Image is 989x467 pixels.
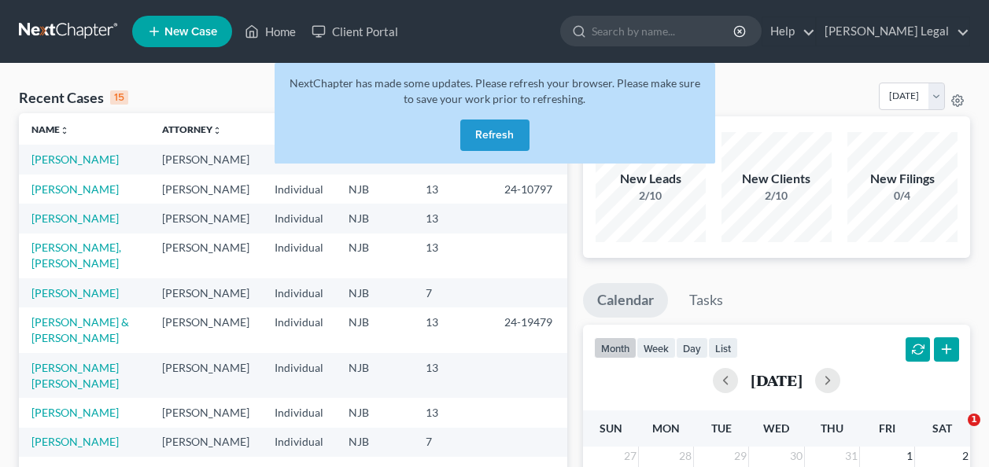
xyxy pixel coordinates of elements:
[149,233,262,278] td: [PERSON_NAME]
[336,278,413,307] td: NJB
[708,337,738,359] button: list
[31,361,119,390] a: [PERSON_NAME] [PERSON_NAME]
[336,233,413,278] td: NJB
[492,307,567,352] td: 24-19479
[60,126,69,135] i: unfold_more
[262,398,336,427] td: Individual
[817,17,969,46] a: [PERSON_NAME] Legal
[879,421,895,435] span: Fri
[763,421,789,435] span: Wed
[596,188,706,204] div: 2/10
[336,175,413,204] td: NJB
[413,428,492,457] td: 7
[149,307,262,352] td: [PERSON_NAME]
[711,421,732,435] span: Tue
[31,123,69,135] a: Nameunfold_more
[212,126,222,135] i: unfold_more
[31,315,129,344] a: [PERSON_NAME] & [PERSON_NAME]
[304,17,406,46] a: Client Portal
[721,170,832,188] div: New Clients
[821,421,843,435] span: Thu
[149,278,262,307] td: [PERSON_NAME]
[262,175,336,204] td: Individual
[460,120,530,151] button: Refresh
[19,88,128,107] div: Recent Cases
[677,447,693,465] span: 28
[31,241,121,270] a: [PERSON_NAME], [PERSON_NAME]
[843,447,859,465] span: 31
[600,421,622,435] span: Sun
[110,90,128,105] div: 15
[751,372,803,388] h2: [DATE]
[237,17,304,46] a: Home
[336,353,413,398] td: NJB
[583,283,668,318] a: Calendar
[336,307,413,352] td: NJB
[762,17,815,46] a: Help
[262,278,336,307] td: Individual
[149,175,262,204] td: [PERSON_NAME]
[492,175,567,204] td: 24-10797
[594,337,637,359] button: month
[961,447,970,465] span: 2
[262,145,336,174] td: Individual
[847,170,958,188] div: New Filings
[968,414,980,426] span: 1
[336,204,413,233] td: NJB
[31,406,119,419] a: [PERSON_NAME]
[652,421,680,435] span: Mon
[413,307,492,352] td: 13
[262,204,336,233] td: Individual
[905,447,914,465] span: 1
[31,182,119,196] a: [PERSON_NAME]
[413,233,492,278] td: 13
[596,170,706,188] div: New Leads
[336,398,413,427] td: NJB
[262,307,336,352] td: Individual
[149,398,262,427] td: [PERSON_NAME]
[31,153,119,166] a: [PERSON_NAME]
[675,283,737,318] a: Tasks
[935,414,973,451] iframe: Intercom live chat
[149,353,262,398] td: [PERSON_NAME]
[262,428,336,457] td: Individual
[262,353,336,398] td: Individual
[31,286,119,300] a: [PERSON_NAME]
[721,188,832,204] div: 2/10
[413,204,492,233] td: 13
[162,123,222,135] a: Attorneyunfold_more
[413,398,492,427] td: 13
[31,211,119,225] a: [PERSON_NAME]
[637,337,676,359] button: week
[262,233,336,278] td: Individual
[149,428,262,457] td: [PERSON_NAME]
[733,447,748,465] span: 29
[290,76,700,105] span: NextChapter has made some updates. Please refresh your browser. Please make sure to save your wor...
[149,145,262,174] td: [PERSON_NAME]
[336,428,413,457] td: NJB
[622,447,638,465] span: 27
[31,435,119,448] a: [PERSON_NAME]
[592,17,736,46] input: Search by name...
[164,26,217,38] span: New Case
[413,175,492,204] td: 13
[847,188,958,204] div: 0/4
[149,204,262,233] td: [PERSON_NAME]
[932,421,952,435] span: Sat
[788,447,804,465] span: 30
[413,353,492,398] td: 13
[413,278,492,307] td: 7
[676,337,708,359] button: day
